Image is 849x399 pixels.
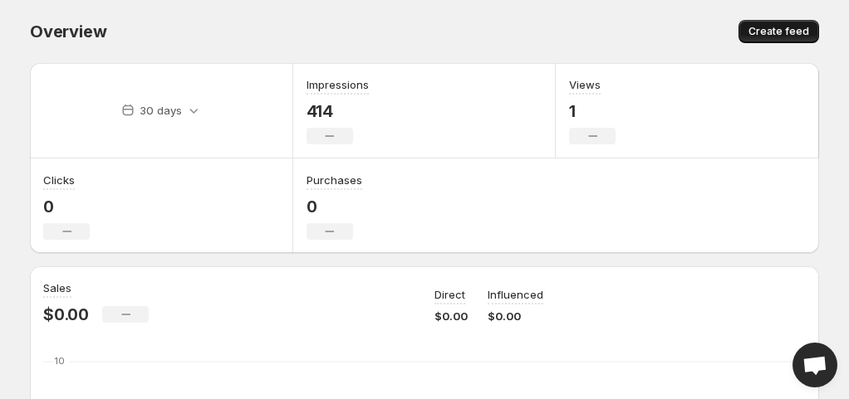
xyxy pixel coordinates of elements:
[488,286,543,303] p: Influenced
[434,308,468,324] p: $0.00
[569,76,601,93] h3: Views
[569,101,616,121] p: 1
[307,197,362,217] p: 0
[30,22,106,41] span: Overview
[43,304,89,324] p: $0.00
[140,102,182,119] p: 30 days
[488,308,543,324] p: $0.00
[55,355,65,367] text: 10
[43,197,90,217] p: 0
[307,172,362,188] h3: Purchases
[434,286,465,303] p: Direct
[307,76,369,93] h3: Impressions
[307,101,369,121] p: 414
[748,25,809,38] span: Create feed
[793,343,837,387] a: Open chat
[739,20,819,43] button: Create feed
[43,172,75,188] h3: Clicks
[43,280,71,296] h3: Sales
